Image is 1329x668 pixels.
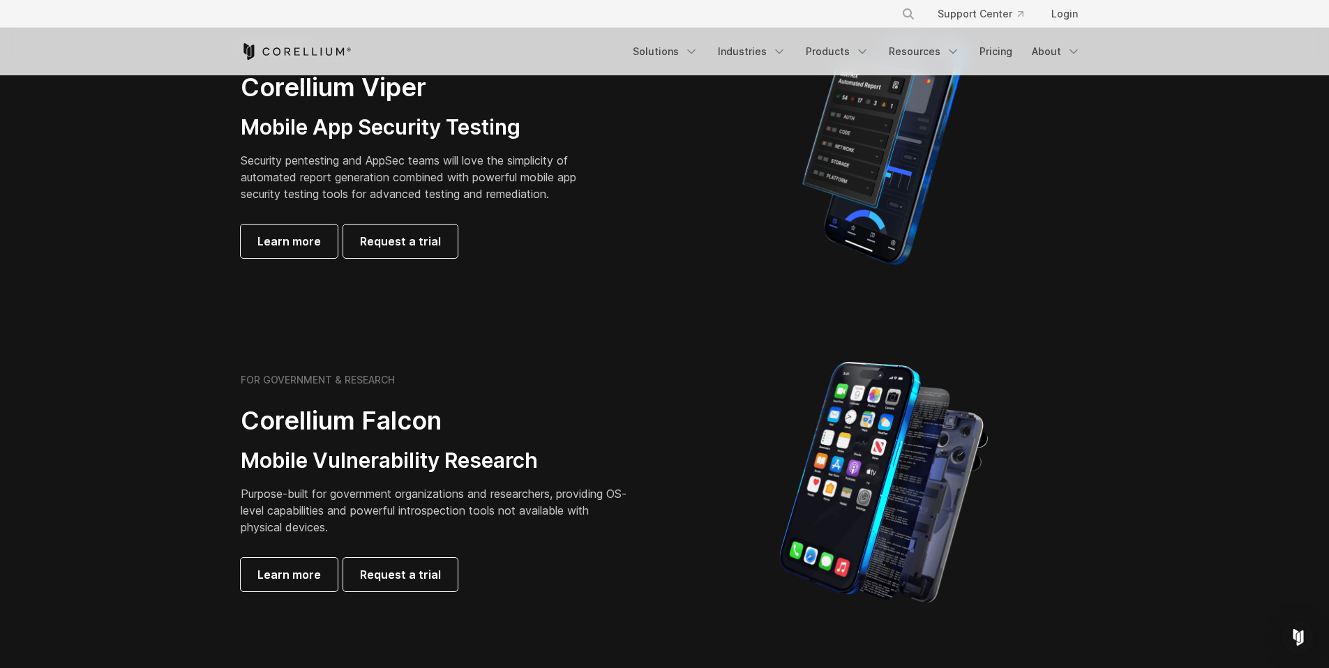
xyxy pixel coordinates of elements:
a: Support Center [926,1,1035,26]
img: iPhone model separated into the mechanics used to build the physical device. [779,360,989,605]
span: Request a trial [360,233,441,250]
a: Industries [709,39,795,64]
div: Open Intercom Messenger [1282,621,1315,654]
h3: Mobile App Security Testing [241,114,598,141]
a: Corellium Home [241,43,352,60]
span: Learn more [257,233,321,250]
span: Learn more [257,566,321,583]
img: Corellium MATRIX automated report on iPhone showing app vulnerability test results across securit... [779,27,989,271]
a: Solutions [624,39,707,64]
p: Security pentesting and AppSec teams will love the simplicity of automated report generation comb... [241,152,598,202]
a: About [1023,39,1089,64]
a: Login [1040,1,1089,26]
h2: Corellium Viper [241,72,598,103]
span: Request a trial [360,566,441,583]
a: Learn more [241,558,338,591]
p: Purpose-built for government organizations and researchers, providing OS-level capabilities and p... [241,485,631,536]
div: Navigation Menu [624,39,1089,64]
a: Request a trial [343,225,458,258]
a: Products [797,39,878,64]
a: Learn more [241,225,338,258]
a: Resources [880,39,968,64]
a: Request a trial [343,558,458,591]
button: Search [896,1,921,26]
h6: FOR GOVERNMENT & RESEARCH [241,374,395,386]
h2: Corellium Falcon [241,405,631,437]
h3: Mobile Vulnerability Research [241,448,631,474]
div: Navigation Menu [885,1,1089,26]
a: Pricing [971,39,1021,64]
